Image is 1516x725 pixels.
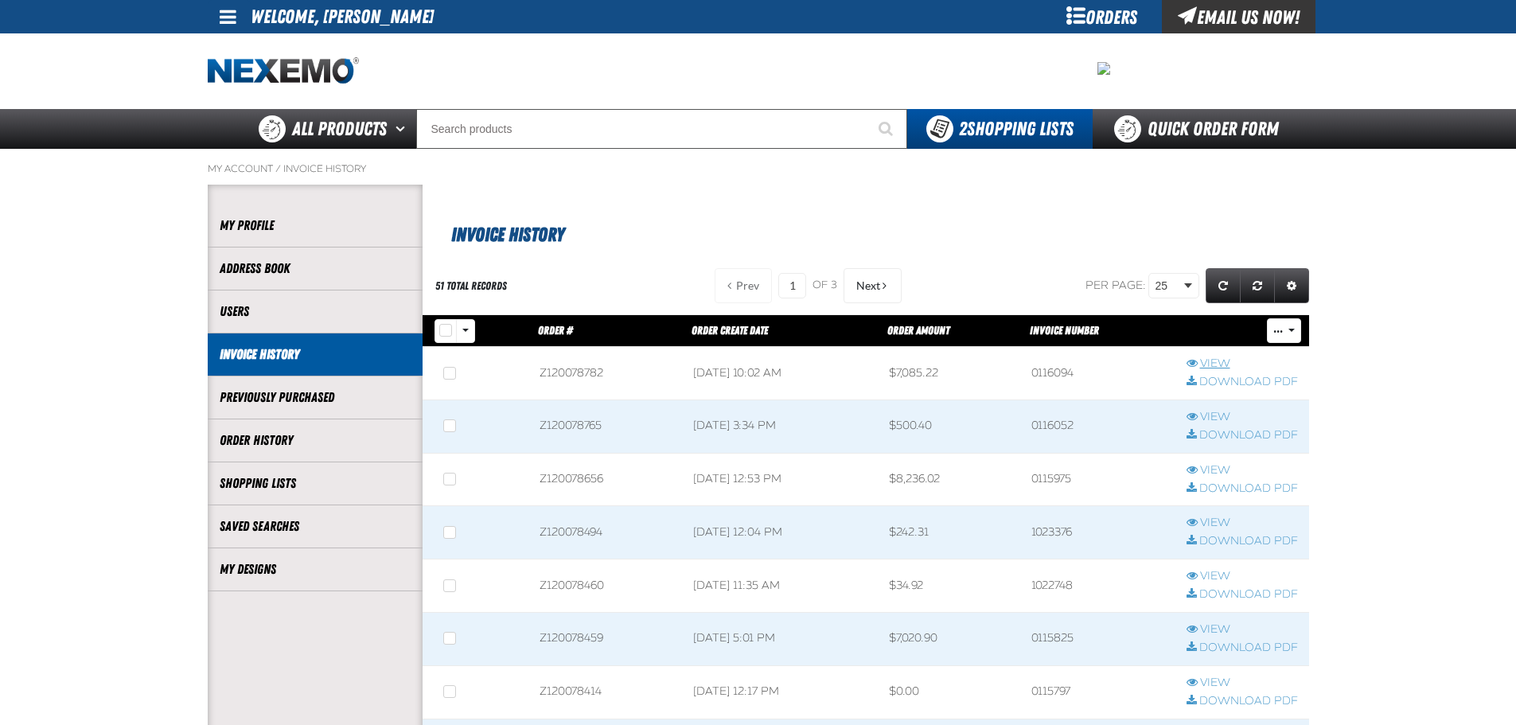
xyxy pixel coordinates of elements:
[435,279,507,294] div: 51 total records
[208,162,1309,175] nav: Breadcrumbs
[451,224,564,246] span: Invoice History
[878,665,1020,719] td: $0.00
[1175,315,1309,347] th: Row actions
[778,273,806,298] input: Current page number
[1020,347,1175,400] td: 0116094
[220,517,411,536] a: Saved Searches
[1020,400,1175,453] td: 0116052
[528,400,682,453] td: Z120078765
[887,324,949,337] a: Order Amount
[813,279,837,293] span: of 3
[682,400,878,453] td: [DATE] 3:34 PM
[220,302,411,321] a: Users
[1187,641,1298,656] a: Download PDF row action
[528,559,682,613] td: Z120078460
[878,613,1020,666] td: $7,020.90
[220,560,411,579] a: My Designs
[220,216,411,235] a: My Profile
[220,345,411,364] a: Invoice History
[1020,665,1175,719] td: 0115797
[682,347,878,400] td: [DATE] 10:02 AM
[682,559,878,613] td: [DATE] 11:35 AM
[220,431,411,450] a: Order History
[682,613,878,666] td: [DATE] 5:01 PM
[959,118,967,140] strong: 2
[682,506,878,559] td: [DATE] 12:04 PM
[856,279,880,292] span: Next Page
[538,324,573,337] a: Order #
[1187,481,1298,497] a: Download PDF row action
[528,613,682,666] td: Z120078459
[1187,463,1298,478] a: View row action
[1093,109,1308,149] a: Quick Order Form
[1206,268,1241,303] a: Refresh grid action
[220,388,411,407] a: Previously Purchased
[1187,357,1298,372] a: View row action
[208,162,273,175] a: My Account
[1020,453,1175,506] td: 0115975
[208,57,359,85] a: Home
[1020,506,1175,559] td: 1023376
[1030,324,1099,337] a: Invoice Number
[528,453,682,506] td: Z120078656
[1187,428,1298,443] a: Download PDF row action
[528,347,682,400] td: Z120078782
[220,259,411,278] a: Address Book
[1085,279,1146,292] span: Per page:
[1187,534,1298,549] a: Download PDF row action
[390,109,416,149] button: Open All Products pages
[1187,622,1298,637] a: View row action
[1274,268,1309,303] a: Expand or Collapse Grid Settings
[907,109,1093,149] button: You have 2 Shopping Lists. Open to view details
[878,347,1020,400] td: $7,085.22
[959,118,1074,140] span: Shopping Lists
[220,474,411,493] a: Shopping Lists
[878,506,1020,559] td: $242.31
[1267,318,1301,342] button: Mass Actions
[208,57,359,85] img: Nexemo logo
[1187,516,1298,531] a: View row action
[528,665,682,719] td: Z120078414
[1187,569,1298,584] a: View row action
[1187,587,1298,602] a: Download PDF row action
[275,162,281,175] span: /
[1020,559,1175,613] td: 1022748
[878,559,1020,613] td: $34.92
[283,162,366,175] a: Invoice History
[1156,278,1181,294] span: 25
[1097,62,1110,75] img: 08cb5c772975e007c414e40fb9967a9c.jpeg
[456,319,475,343] button: Rows selection options
[1020,613,1175,666] td: 0115825
[692,324,768,337] a: Order Create Date
[1187,694,1298,709] a: Download PDF row action
[1187,410,1298,425] a: View row action
[682,453,878,506] td: [DATE] 12:53 PM
[528,506,682,559] td: Z120078494
[1187,676,1298,691] a: View row action
[1273,327,1283,337] span: ...
[1240,268,1275,303] a: Reset grid action
[867,109,907,149] button: Start Searching
[682,665,878,719] td: [DATE] 12:17 PM
[878,400,1020,453] td: $500.40
[416,109,907,149] input: Search
[844,268,902,303] button: Next Page
[1187,375,1298,390] a: Download PDF row action
[292,115,387,143] span: All Products
[878,453,1020,506] td: $8,236.02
